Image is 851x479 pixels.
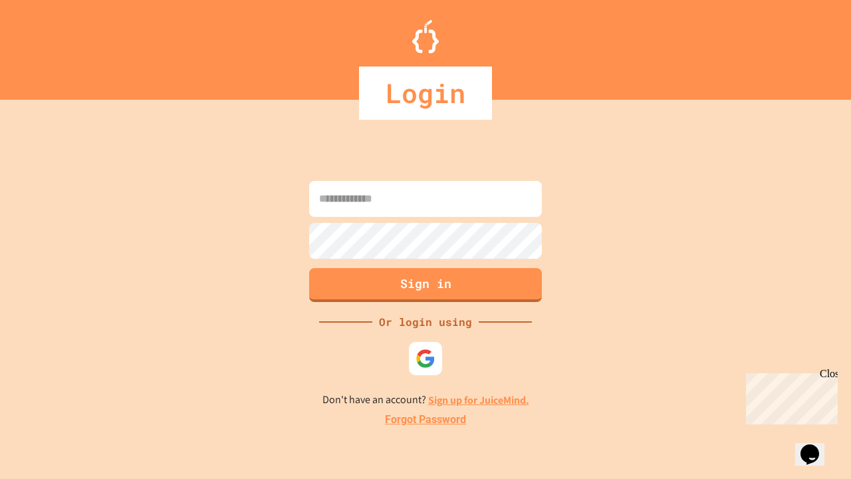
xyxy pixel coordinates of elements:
iframe: chat widget [741,368,838,424]
a: Sign up for JuiceMind. [428,393,529,407]
div: Chat with us now!Close [5,5,92,84]
div: Login [359,67,492,120]
img: Logo.svg [412,20,439,53]
p: Don't have an account? [322,392,529,408]
a: Forgot Password [385,412,466,428]
div: Or login using [372,314,479,330]
img: google-icon.svg [416,349,435,369]
iframe: chat widget [795,426,838,466]
button: Sign in [309,268,542,302]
